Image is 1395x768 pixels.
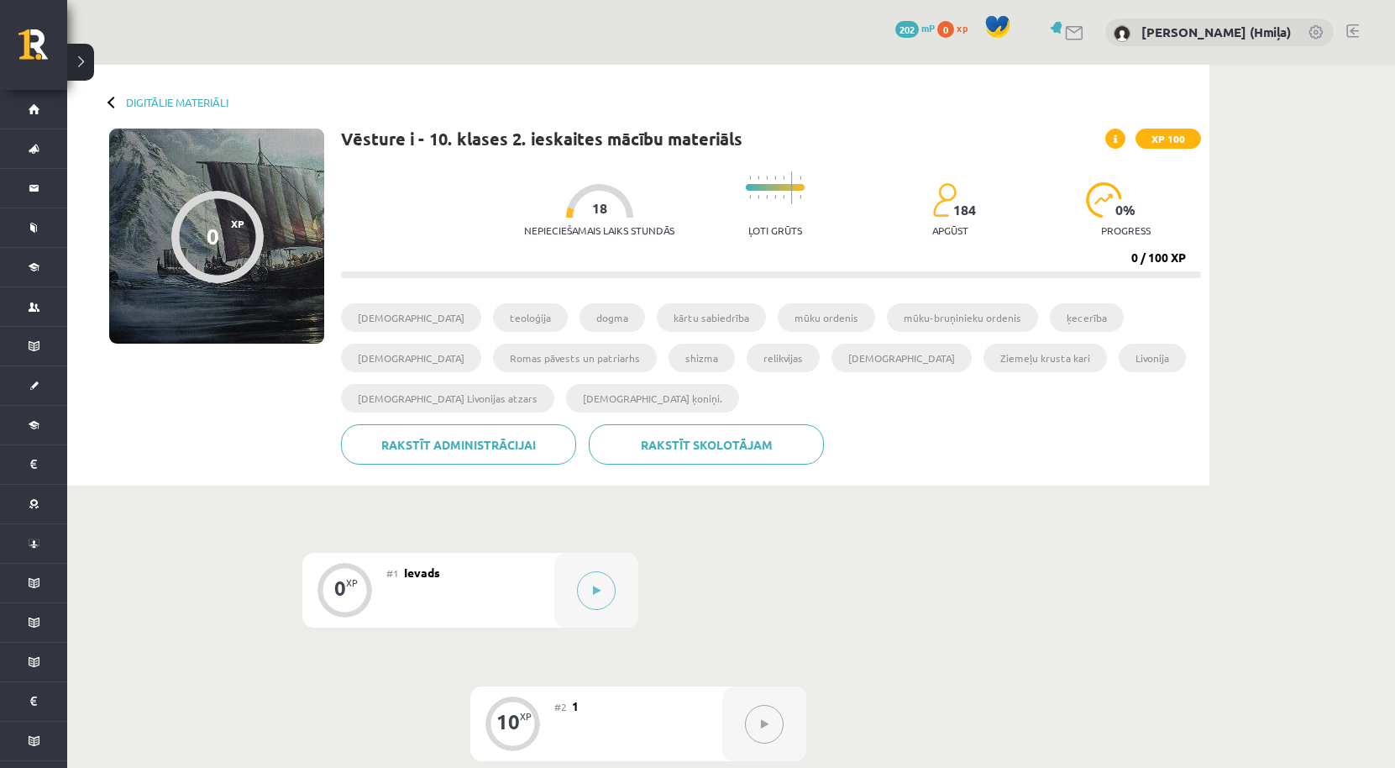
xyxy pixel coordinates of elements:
img: icon-short-line-57e1e144782c952c97e751825c79c345078a6d821885a25fce030b3d8c18986b.svg [758,176,759,180]
span: 1 [572,698,579,713]
li: Livonija [1119,344,1186,372]
div: 0 [207,224,219,249]
li: Ziemeļu krusta kari [983,344,1107,372]
span: 18 [592,201,607,216]
img: icon-short-line-57e1e144782c952c97e751825c79c345078a6d821885a25fce030b3d8c18986b.svg [758,195,759,199]
h1: Vēsture i - 10. klases 2. ieskaites mācību materiāls [341,129,742,149]
p: Nepieciešamais laiks stundās [524,224,674,236]
span: #2 [554,700,567,713]
span: #1 [386,566,399,580]
li: [DEMOGRAPHIC_DATA] [341,344,481,372]
li: ķecerība [1050,303,1124,332]
img: icon-short-line-57e1e144782c952c97e751825c79c345078a6d821885a25fce030b3d8c18986b.svg [749,176,751,180]
span: 202 [895,21,919,38]
li: teoloģija [493,303,568,332]
img: icon-short-line-57e1e144782c952c97e751825c79c345078a6d821885a25fce030b3d8c18986b.svg [749,195,751,199]
li: shizma [669,344,735,372]
a: [PERSON_NAME] (Hmiļa) [1141,24,1291,40]
p: progress [1101,224,1151,236]
img: icon-short-line-57e1e144782c952c97e751825c79c345078a6d821885a25fce030b3d8c18986b.svg [800,195,801,199]
a: Rīgas 1. Tālmācības vidusskola [18,29,67,71]
img: icon-short-line-57e1e144782c952c97e751825c79c345078a6d821885a25fce030b3d8c18986b.svg [783,176,784,180]
li: dogma [580,303,645,332]
a: Rakstīt skolotājam [589,424,824,465]
a: Rakstīt administrācijai [341,424,576,465]
span: XP [231,218,244,229]
span: mP [921,21,935,34]
li: mūku ordenis [778,303,875,332]
span: XP 100 [1135,129,1201,149]
img: Anastasiia Khmil (Hmiļa) [1114,25,1130,42]
div: XP [520,712,532,721]
li: Romas pāvests un patriarhs [493,344,657,372]
p: Ļoti grūts [748,224,802,236]
span: xp [957,21,968,34]
div: 0 [334,581,346,596]
span: 0 % [1115,203,1136,218]
span: 0 [937,21,954,38]
li: kārtu sabiedrība [657,303,766,332]
img: icon-progress-161ccf0a02000e728c5f80fcf4c31c7af3da0e1684b2b1d7c360e028c24a22f1.svg [1086,182,1122,218]
li: mūku-bruņinieku ordenis [887,303,1038,332]
img: icon-short-line-57e1e144782c952c97e751825c79c345078a6d821885a25fce030b3d8c18986b.svg [783,195,784,199]
div: XP [346,578,358,587]
img: icon-short-line-57e1e144782c952c97e751825c79c345078a6d821885a25fce030b3d8c18986b.svg [774,195,776,199]
li: [DEMOGRAPHIC_DATA] [341,303,481,332]
li: relikvijas [747,344,820,372]
a: Digitālie materiāli [126,96,228,108]
img: icon-short-line-57e1e144782c952c97e751825c79c345078a6d821885a25fce030b3d8c18986b.svg [800,176,801,180]
span: 184 [953,203,976,218]
a: 202 mP [895,21,935,34]
p: apgūst [932,224,968,236]
a: 0 xp [937,21,976,34]
div: 10 [496,714,520,729]
img: icon-short-line-57e1e144782c952c97e751825c79c345078a6d821885a25fce030b3d8c18986b.svg [774,176,776,180]
img: icon-long-line-d9ea69661e0d244f92f715978eff75569469978d946b2353a9bb055b3ed8787d.svg [791,171,793,204]
li: [DEMOGRAPHIC_DATA] [831,344,972,372]
span: Ievads [404,565,440,580]
img: icon-short-line-57e1e144782c952c97e751825c79c345078a6d821885a25fce030b3d8c18986b.svg [766,176,768,180]
img: icon-short-line-57e1e144782c952c97e751825c79c345078a6d821885a25fce030b3d8c18986b.svg [766,195,768,199]
li: [DEMOGRAPHIC_DATA] ķoniņi. [566,384,739,413]
li: [DEMOGRAPHIC_DATA] Livonijas atzars [341,384,554,413]
img: students-c634bb4e5e11cddfef0936a35e636f08e4e9abd3cc4e673bd6f9a4125e45ecb1.svg [932,182,957,218]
